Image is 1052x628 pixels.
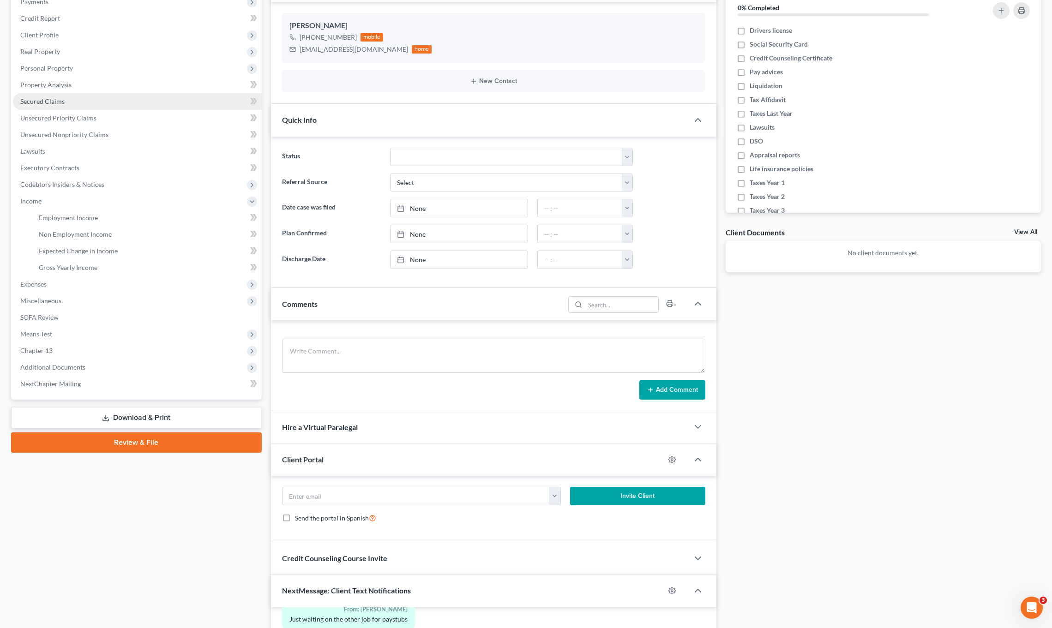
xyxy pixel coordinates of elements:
[20,164,79,172] span: Executory Contracts
[289,20,698,31] div: [PERSON_NAME]
[391,199,528,217] a: None
[750,40,808,49] span: Social Security Card
[1040,597,1047,604] span: 3
[538,251,622,269] input: -- : --
[282,554,387,562] span: Credit Counseling Course Invite
[750,178,785,187] span: Taxes Year 1
[300,33,357,42] div: [PHONE_NUMBER]
[750,137,763,146] span: DSO
[283,487,550,505] input: Enter email
[20,97,65,105] span: Secured Claims
[277,251,385,269] label: Discharge Date
[20,180,104,188] span: Codebtors Insiders & Notices
[20,147,45,155] span: Lawsuits
[20,313,59,321] span: SOFA Review
[31,259,262,276] a: Gross Yearly Income
[738,4,779,12] strong: 0% Completed
[295,514,369,522] span: Send the portal in Spanish
[31,243,262,259] a: Expected Change in Income
[20,297,61,305] span: Miscellaneous
[733,248,1034,257] p: No client documents yet.
[277,199,385,217] label: Date case was filed
[13,93,262,110] a: Secured Claims
[391,251,528,269] a: None
[13,10,262,27] a: Credit Report
[750,95,786,104] span: Tax Affidavit
[300,45,408,54] div: [EMAIL_ADDRESS][DOMAIN_NAME]
[538,199,622,217] input: -- : --
[570,487,705,505] button: Invite Client
[277,148,385,166] label: Status
[39,214,98,221] span: Employment Income
[726,227,785,237] div: Client Documents
[585,297,658,312] input: Search...
[412,45,432,54] div: home
[20,114,96,122] span: Unsecured Priority Claims
[39,263,97,271] span: Gross Yearly Income
[13,160,262,176] a: Executory Contracts
[639,380,705,400] button: Add Comment
[20,280,47,288] span: Expenses
[20,81,72,89] span: Property Analysis
[277,225,385,243] label: Plan Confirmed
[282,115,317,124] span: Quick Info
[20,330,52,338] span: Means Test
[20,48,60,55] span: Real Property
[39,230,112,238] span: Non Employment Income
[750,206,785,215] span: Taxes Year 3
[289,78,698,85] button: New Contact
[750,26,792,35] span: Drivers license
[13,309,262,326] a: SOFA Review
[13,110,262,126] a: Unsecured Priority Claims
[13,376,262,392] a: NextChapter Mailing
[1021,597,1043,619] iframe: Intercom live chat
[11,432,262,453] a: Review & File
[20,31,59,39] span: Client Profile
[1014,229,1037,235] a: View All
[750,164,813,173] span: Life insurance policies
[750,192,785,201] span: Taxes Year 2
[391,225,528,243] a: None
[750,81,782,90] span: Liquidation
[20,197,42,205] span: Income
[750,54,832,63] span: Credit Counseling Certificate
[289,615,408,624] div: Just waiting on the other job for paystubs
[20,64,73,72] span: Personal Property
[20,380,81,388] span: NextChapter Mailing
[20,363,85,371] span: Additional Documents
[277,173,385,192] label: Referral Source
[282,455,324,464] span: Client Portal
[13,77,262,93] a: Property Analysis
[289,604,408,615] div: From: [PERSON_NAME]
[20,14,60,22] span: Credit Report
[31,209,262,226] a: Employment Income
[282,586,411,595] span: NextMessage: Client Text Notifications
[39,247,118,255] span: Expected Change in Income
[20,131,108,138] span: Unsecured Nonpriority Claims
[13,126,262,143] a: Unsecured Nonpriority Claims
[750,109,793,118] span: Taxes Last Year
[13,143,262,160] a: Lawsuits
[11,407,262,429] a: Download & Print
[282,423,358,431] span: Hire a Virtual Paralegal
[361,33,384,42] div: mobile
[282,299,318,308] span: Comments
[20,347,53,354] span: Chapter 13
[538,225,622,243] input: -- : --
[750,150,800,160] span: Appraisal reports
[750,67,783,77] span: Pay advices
[750,123,775,132] span: Lawsuits
[31,226,262,243] a: Non Employment Income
